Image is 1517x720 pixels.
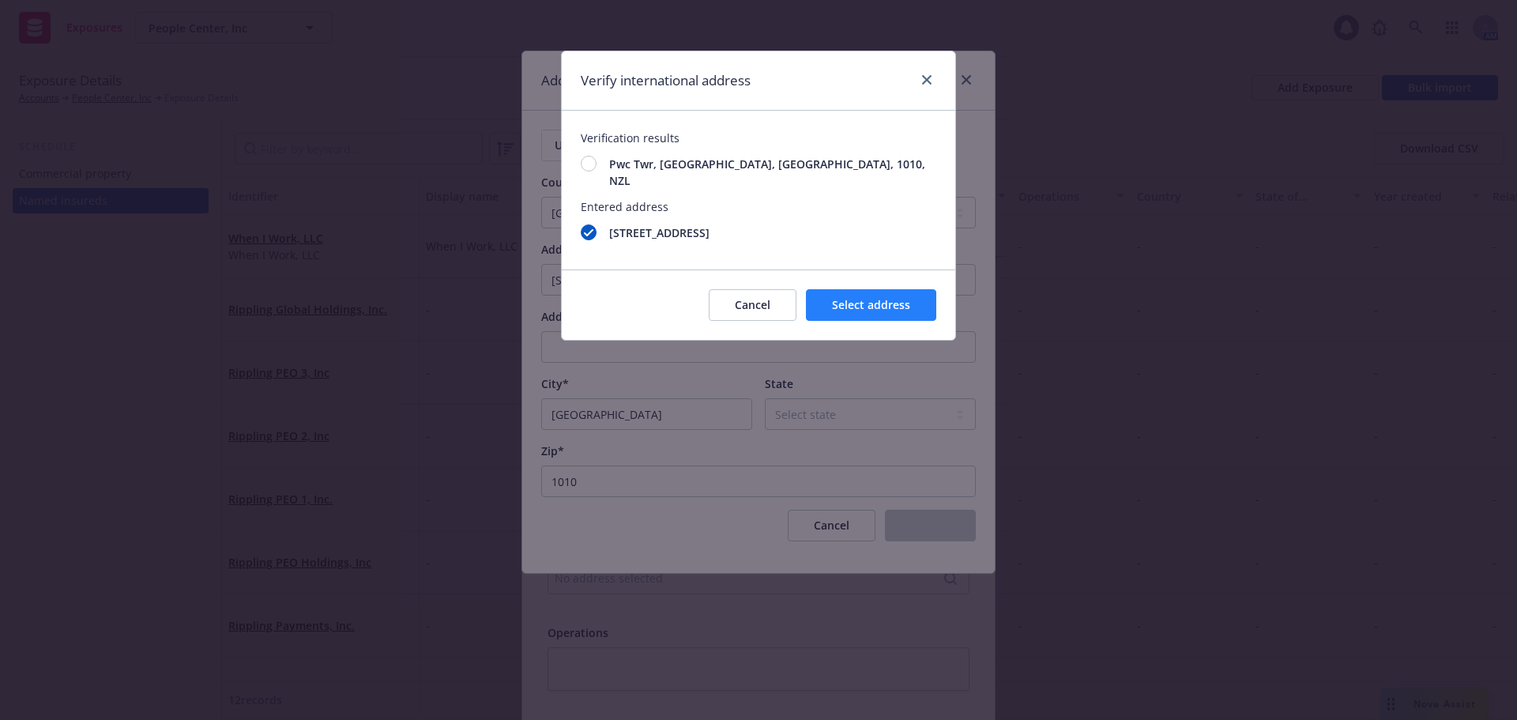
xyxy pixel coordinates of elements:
span: Pwc Twr, [GEOGRAPHIC_DATA], [GEOGRAPHIC_DATA], 1010, NZL [609,156,936,189]
span: Cancel [735,297,770,312]
h1: Verify international address [581,70,751,91]
span: Entered address [581,198,936,215]
button: Select address [806,289,936,321]
span: [STREET_ADDRESS] [609,224,710,241]
span: Select address [832,297,910,312]
a: close [917,70,936,89]
span: Verification results [581,130,936,146]
button: Cancel [709,289,796,321]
